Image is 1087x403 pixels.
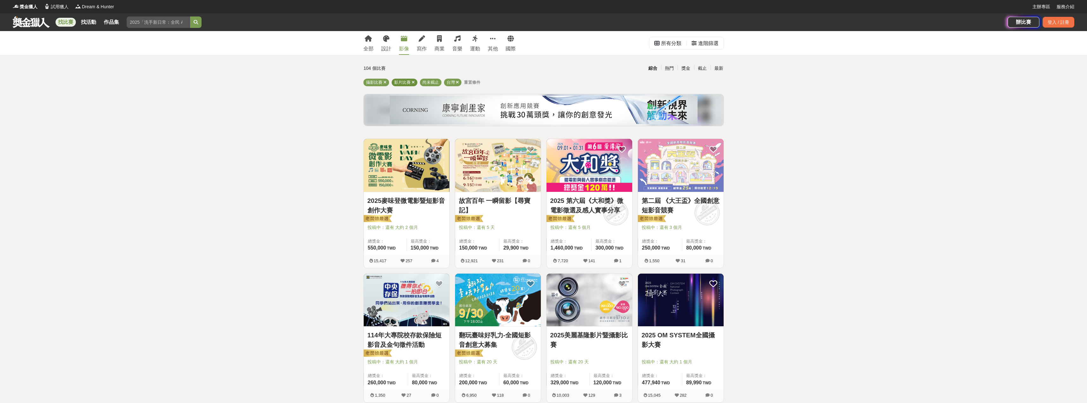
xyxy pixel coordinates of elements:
[642,373,678,379] span: 總獎金：
[390,96,698,124] img: 450e0687-a965-40c0-abf0-84084e733638.png
[1057,3,1074,10] a: 服務介紹
[127,16,190,28] input: 2025「洗手新日常：全民 ALL IN」洗手歌全台徵選
[434,45,445,53] div: 商業
[459,224,537,231] span: 投稿中：還有 5 天
[459,238,495,244] span: 總獎金：
[497,258,504,263] span: 231
[459,196,537,215] a: 故宮百年 一瞬留影【尋寶記】
[595,245,614,250] span: 300,000
[642,380,660,385] span: 477,940
[686,380,702,385] span: 89,990
[503,245,519,250] span: 29,900
[44,3,50,10] img: Logo
[75,3,81,10] img: Logo
[638,139,724,192] img: Cover Image
[661,381,670,385] span: TWD
[1032,3,1050,10] a: 主辦專區
[550,359,628,365] span: 投稿中：還有 20 天
[374,258,387,263] span: 15,417
[459,373,495,379] span: 總獎金：
[1008,17,1039,28] a: 辦比賽
[619,258,621,263] span: 1
[455,139,541,192] img: Cover Image
[407,393,411,398] span: 27
[364,63,483,74] div: 104 個比賽
[642,245,660,250] span: 250,000
[686,373,720,379] span: 最高獎金：
[470,45,480,53] div: 運動
[363,31,374,55] a: 全部
[368,380,386,385] span: 260,000
[399,45,409,53] div: 影像
[44,3,69,10] a: Logo試用獵人
[642,238,678,244] span: 總獎金：
[368,245,386,250] span: 550,000
[551,373,586,379] span: 總獎金：
[547,274,632,327] a: Cover Image
[648,393,661,398] span: 15,045
[551,380,569,385] span: 329,000
[711,393,713,398] span: 0
[638,274,724,327] img: Cover Image
[550,196,628,215] a: 2025 第六屆《大和獎》微電影徵選及感人實事分享
[551,245,573,250] span: 1,460,000
[406,258,413,263] span: 257
[366,80,382,85] span: 攝影比賽
[680,393,687,398] span: 282
[368,238,403,244] span: 總獎金：
[368,224,446,231] span: 投稿中：還有 大約 2 個月
[465,258,478,263] span: 12,921
[466,393,477,398] span: 6,950
[550,224,628,231] span: 投稿中：還有 5 個月
[645,63,661,74] div: 綜合
[364,274,449,327] img: Cover Image
[547,139,632,192] img: Cover Image
[363,45,374,53] div: 全部
[417,31,427,55] a: 寫作
[558,258,568,263] span: 7,720
[557,393,569,398] span: 10,003
[520,381,528,385] span: TWD
[459,380,478,385] span: 200,000
[381,31,391,55] a: 設計
[411,238,446,244] span: 最高獎金：
[520,246,528,250] span: TWD
[362,349,392,358] img: 老闆娘嚴選
[455,274,541,327] img: Cover Image
[545,215,574,224] img: 老闆娘嚴選
[503,380,519,385] span: 60,000
[661,37,681,50] div: 所有分類
[452,31,462,55] a: 音樂
[430,246,438,250] span: TWD
[678,63,694,74] div: 獎金
[619,393,621,398] span: 3
[368,373,404,379] span: 總獎金：
[454,215,483,224] img: 老闆娘嚴選
[368,196,446,215] a: 2025麥味登微電影暨短影音創作大賽
[642,224,720,231] span: 投稿中：還有 3 個月
[551,238,588,244] span: 總獎金：
[615,246,623,250] span: TWD
[478,381,487,385] span: TWD
[506,31,516,55] a: 國際
[387,246,395,250] span: TWD
[1043,17,1074,28] div: 登入 / 註冊
[412,373,446,379] span: 最高獎金：
[375,393,385,398] span: 1,350
[637,215,666,224] img: 老闆娘嚴選
[422,80,439,85] span: 尚未截止
[454,349,483,358] img: 老闆娘嚴選
[588,393,595,398] span: 129
[82,3,114,10] span: Dream & Hunter
[488,45,498,53] div: 其他
[417,45,427,53] div: 寫作
[447,80,455,85] span: 台灣
[698,37,719,50] div: 進階篩選
[20,3,37,10] span: 獎金獵人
